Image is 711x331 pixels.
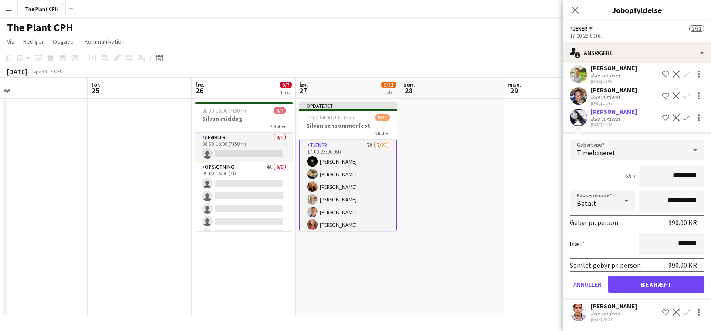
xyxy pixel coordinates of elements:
div: 1 job [280,89,291,96]
h3: Jobopfyldelse [563,4,711,16]
span: 9/31 [375,114,390,121]
div: 17:00-23:00 (6t) [570,32,704,39]
button: Annuller [570,276,605,293]
div: [DATE] 12:39 [591,122,637,128]
h1: The Plant CPH [7,21,73,34]
app-job-card: 08:30-16:00 (7t30m)0/7Silvan middag2 RollerAfvikler0/108:30-16:00 (7t30m) Opsætning4A0/609:00-16:... [195,102,293,231]
span: 2 Roller [270,123,286,130]
div: Ikke vurderet [591,310,622,317]
span: 5 Roller [374,130,390,136]
button: Bekræft [608,276,704,293]
div: [DATE] 14:09 [591,78,637,84]
div: [DATE] 20:31 [591,317,637,322]
span: fre. [195,81,205,89]
button: Tjener [570,25,594,32]
a: Rediger [20,36,47,47]
div: [PERSON_NAME] [591,64,637,72]
span: 28 [402,85,415,96]
span: Uge 39 [29,68,51,75]
span: 27 [298,85,308,96]
a: Vis [3,36,18,47]
span: 2/31 [689,25,704,32]
span: Kommunikation [85,38,125,45]
app-job-card: Opdateret17:00-04:00 (11t) (Sun)9/31Silvan sensommerfest5 RollerTjener7A7/2217:00-23:00 (6t)[PERS... [299,102,397,231]
div: Ansøgere [563,42,711,63]
div: Samlet gebyr pr. person [570,261,641,270]
span: 25 [90,85,101,96]
div: 1 job [382,89,396,96]
div: [DATE] [7,67,27,76]
div: [PERSON_NAME] [591,108,637,116]
span: Rediger [23,38,44,45]
div: 990.00 KR [668,218,697,227]
div: Ikke vurderet [591,94,622,100]
div: Gebyr pr. person [570,218,618,227]
span: 26 [194,85,205,96]
span: søn. [403,81,415,89]
span: Vis [7,38,14,45]
span: Timebaseret [577,148,616,157]
div: Opdateret [299,102,397,109]
span: 9/31 [381,82,396,88]
span: 0/7 [274,107,286,114]
span: 17:00-04:00 (11t) (Sun) [306,114,356,121]
span: Opgaver [53,38,76,45]
a: Opgaver [49,36,79,47]
span: Tjener [570,25,587,32]
div: Ikke vurderet [591,72,622,78]
app-card-role: Opsætning4A0/609:00-16:00 (7t) [195,162,293,255]
span: Betalt [577,199,596,208]
div: [DATE] 15:47 [591,100,637,106]
div: [PERSON_NAME] [591,302,637,310]
span: lør. [299,81,308,89]
span: 29 [506,85,521,96]
label: Diæt [570,240,585,248]
span: 0/7 [280,82,292,88]
div: CEST [54,68,65,75]
div: 6h x [625,172,635,180]
span: tor. [91,81,101,89]
span: 08:30-16:00 (7t30m) [202,107,246,114]
h3: Silvan middag [195,115,293,123]
app-card-role: Afvikler0/108:30-16:00 (7t30m) [195,133,293,162]
button: The Plant CPH [18,0,66,17]
h3: Silvan sensommerfest [299,122,397,130]
div: [PERSON_NAME] [591,86,637,94]
span: man. [508,81,521,89]
a: Kommunikation [81,36,128,47]
div: Ikke vurderet [591,116,622,122]
div: 990.00 KR [668,261,697,270]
